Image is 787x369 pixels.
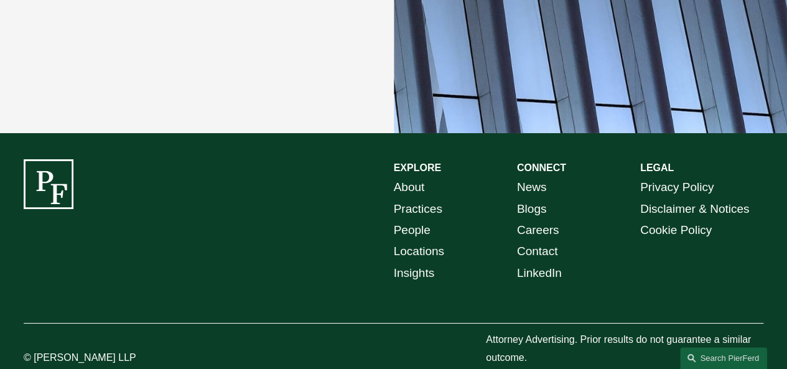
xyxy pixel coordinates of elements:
[517,162,566,173] strong: CONNECT
[517,199,547,220] a: Blogs
[640,162,674,173] strong: LEGAL
[394,263,435,284] a: Insights
[517,263,562,284] a: LinkedIn
[486,331,763,367] p: Attorney Advertising. Prior results do not guarantee a similar outcome.
[394,220,431,241] a: People
[517,177,547,198] a: News
[680,347,767,369] a: Search this site
[517,220,559,241] a: Careers
[394,177,425,198] a: About
[517,241,558,262] a: Contact
[394,241,444,262] a: Locations
[24,349,178,367] p: © [PERSON_NAME] LLP
[640,220,712,241] a: Cookie Policy
[640,199,749,220] a: Disclaimer & Notices
[394,199,442,220] a: Practices
[640,177,714,198] a: Privacy Policy
[394,162,441,173] strong: EXPLORE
